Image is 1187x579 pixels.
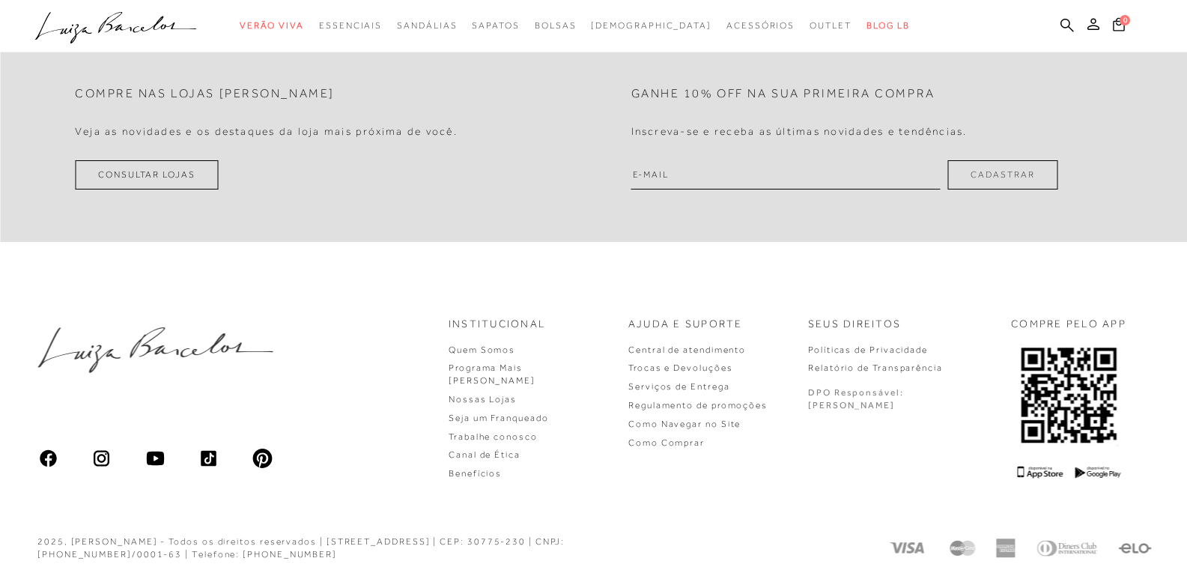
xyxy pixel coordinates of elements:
a: categoryNavScreenReaderText [810,12,851,40]
button: Cadastrar [947,160,1057,190]
a: Como Navegar no Site [628,419,741,429]
span: Essenciais [319,20,382,31]
h4: Inscreva-se e receba as últimas novidades e tendências. [631,125,968,138]
a: Seja um Franqueado [449,413,549,423]
a: Como Comprar [628,437,705,448]
img: tiktok [198,448,219,469]
button: 0 [1108,16,1129,37]
a: categoryNavScreenReaderText [240,12,304,40]
p: COMPRE PELO APP [1011,317,1126,332]
span: Verão Viva [240,20,304,31]
p: Institucional [449,317,546,332]
p: Seus Direitos [808,317,901,332]
a: Trabalhe conosco [449,431,538,442]
a: Nossas Lojas [449,394,517,404]
img: facebook_ios_glyph [37,448,58,469]
img: App Store Logo [1017,466,1063,479]
span: Acessórios [726,20,795,31]
a: Canal de Ética [449,449,520,460]
span: BLOG LB [866,20,910,31]
a: Quem Somos [449,345,515,355]
a: BLOG LB [866,12,910,40]
a: Benefícios [449,468,502,479]
a: categoryNavScreenReaderText [726,12,795,40]
h2: Compre nas lojas [PERSON_NAME] [75,87,335,101]
img: Visa [887,539,929,558]
a: categoryNavScreenReaderText [535,12,577,40]
img: instagram_material_outline [91,448,112,469]
a: Central de atendimento [628,345,746,355]
a: categoryNavScreenReaderText [319,12,382,40]
img: pinterest_ios_filled [252,448,273,469]
a: Políticas de Privacidade [808,345,928,355]
img: Google Play Logo [1075,466,1120,479]
a: noSubCategoriesText [591,12,711,40]
div: 2025, [PERSON_NAME] - Todos os direitos reservados | [STREET_ADDRESS] | CEP: 30775-230 | CNPJ: [P... [37,536,674,561]
p: Ajuda e Suporte [628,317,743,332]
h4: Veja as novidades e os destaques da loja mais próxima de você. [75,125,458,138]
img: luiza-barcelos.png [37,327,273,373]
h2: Ganhe 10% off na sua primeira compra [631,87,935,101]
span: 0 [1120,15,1130,25]
input: E-mail [631,160,941,190]
span: Sandálias [397,20,457,31]
span: Sapatos [472,20,519,31]
p: DPO Responsável: [PERSON_NAME] [808,386,904,412]
img: American Express [995,539,1015,558]
a: Serviços de Entrega [628,381,729,392]
span: [DEMOGRAPHIC_DATA] [591,20,711,31]
img: youtube_material_rounded [145,448,166,469]
img: Elo [1118,539,1152,558]
img: Mastercard [947,539,977,558]
a: Relatório de Transparência [808,363,943,373]
a: Consultar Lojas [75,160,219,190]
a: Programa Mais [PERSON_NAME] [449,363,535,386]
span: Outlet [810,20,851,31]
a: categoryNavScreenReaderText [472,12,519,40]
a: Trocas e Devoluções [628,363,732,373]
img: QRCODE [1019,344,1118,446]
img: Diners Club [1033,539,1100,558]
a: Regulamento de promoções [628,400,768,410]
a: categoryNavScreenReaderText [397,12,457,40]
span: Bolsas [535,20,577,31]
